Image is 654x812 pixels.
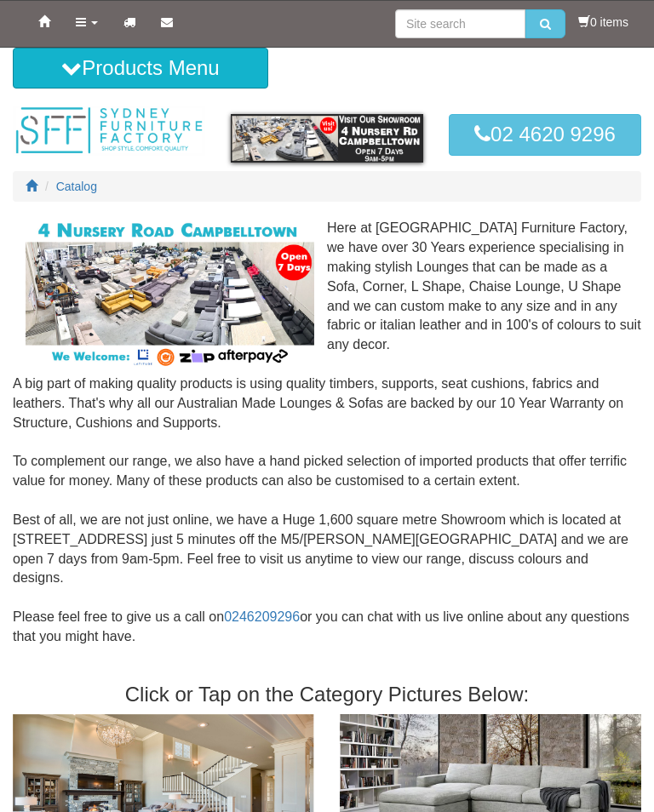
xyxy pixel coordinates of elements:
a: Catalog [56,180,97,193]
button: Products Menu [13,48,268,89]
a: 02 4620 9296 [449,114,641,155]
img: Corner Modular Lounges [26,219,314,369]
img: Sydney Furniture Factory [13,106,205,155]
div: Here at [GEOGRAPHIC_DATA] Furniture Factory, we have over 30 Years experience specialising in mak... [13,219,641,666]
li: 0 items [578,14,628,31]
h3: Click or Tap on the Category Pictures Below: [13,683,641,706]
a: 0246209296 [224,609,300,624]
input: Site search [395,9,525,38]
img: showroom.gif [231,114,423,163]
